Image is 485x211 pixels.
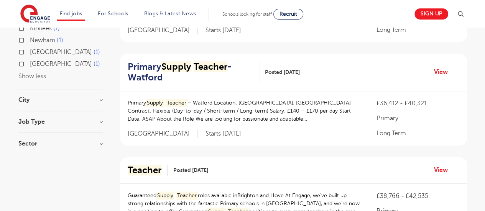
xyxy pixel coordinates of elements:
[30,25,52,32] span: Kirklees
[376,191,459,201] p: £38,766 - £42,535
[414,8,448,20] a: Sign up
[30,49,92,56] span: [GEOGRAPHIC_DATA]
[128,26,198,34] span: [GEOGRAPHIC_DATA]
[128,130,198,138] span: [GEOGRAPHIC_DATA]
[30,61,35,65] input: [GEOGRAPHIC_DATA] 1
[18,119,103,125] h3: Job Type
[128,99,361,123] p: Primary – Watford Location: [GEOGRAPHIC_DATA], [GEOGRAPHIC_DATA] Contract: Flexible (Day-to-day /...
[144,11,196,16] a: Blogs & Latest News
[18,73,46,80] button: Show less
[161,61,191,72] mark: Supply
[273,9,303,20] a: Recruit
[166,99,187,107] mark: Teacher
[206,26,241,34] p: Starts [DATE]
[194,61,227,72] mark: Teacher
[173,166,208,174] span: Posted [DATE]
[20,5,50,24] img: Engage Education
[30,37,55,44] span: Newham
[279,11,297,17] span: Recruit
[176,191,198,200] mark: Teacher
[128,165,168,176] a: Teacher
[57,37,63,44] span: 1
[156,191,175,200] mark: Supply
[128,61,260,83] a: PrimarySupply Teacher- Watford
[30,37,35,42] input: Newham 1
[376,114,459,123] p: Primary
[60,11,82,16] a: Find jobs
[94,61,100,67] span: 1
[18,141,103,147] h3: Sector
[206,130,241,138] p: Starts [DATE]
[128,61,253,83] h2: Primary - Watford
[128,165,161,175] mark: Teacher
[434,165,454,175] a: View
[53,25,60,32] span: 1
[376,25,459,34] p: Long Term
[94,49,100,56] span: 1
[18,97,103,103] h3: City
[265,68,300,76] span: Posted [DATE]
[30,61,92,67] span: [GEOGRAPHIC_DATA]
[376,129,459,138] p: Long Term
[434,67,454,77] a: View
[222,11,272,17] span: Schools looking for staff
[146,99,164,107] mark: Supply
[98,11,128,16] a: For Schools
[376,99,459,108] p: £36,412 - £40,321
[30,49,35,54] input: [GEOGRAPHIC_DATA] 1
